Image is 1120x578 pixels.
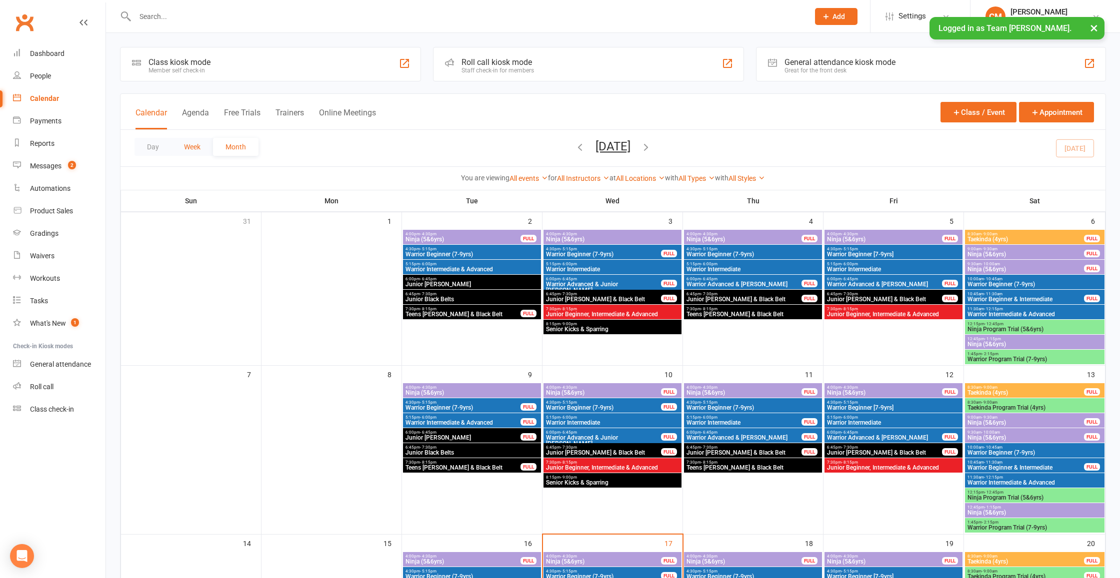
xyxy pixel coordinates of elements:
span: 12:15pm [967,322,1102,326]
div: FULL [520,235,536,242]
span: - 6:45pm [701,430,717,435]
span: - 9:30am [981,247,997,251]
button: Month [213,138,258,156]
span: 5:15pm [545,415,679,420]
div: FULL [661,295,677,302]
span: Warrior Beginner (7-9yrs) [545,405,661,411]
span: Ninja (5&6yrs) [967,266,1084,272]
div: FULL [942,280,958,287]
button: Class / Event [940,102,1016,122]
span: 6:00pm [405,430,521,435]
button: Day [134,138,171,156]
span: Warrior Beginner (7-9yrs) [686,251,820,257]
span: - 4:30pm [841,385,858,390]
div: Payments [30,117,61,125]
span: - 9:30am [981,415,997,420]
div: Automations [30,184,70,192]
span: - 7:30pm [420,292,436,296]
div: FULL [801,295,817,302]
span: Ninja (5&6yrs) [545,390,661,396]
div: FULL [1084,418,1100,426]
span: Junior Black Belts [405,296,539,302]
span: 4:00pm [545,385,661,390]
span: Warrior Beginner (7-9yrs) [405,251,539,257]
span: - 6:45pm [560,277,577,281]
button: Week [171,138,213,156]
div: Open Intercom Messenger [10,544,34,568]
span: Warrior Intermediate [686,266,820,272]
div: General attendance [30,360,91,368]
div: FULL [520,433,536,441]
div: FULL [1084,433,1100,441]
span: 4:30pm [686,400,820,405]
span: Warrior Beginner (7-9yrs) [405,405,521,411]
span: - 5:15pm [560,400,577,405]
a: All Instructors [557,174,609,182]
span: - 6:45pm [420,277,436,281]
span: - 9:00am [981,232,997,236]
div: FULL [801,433,817,441]
div: Dashboard [30,49,64,57]
span: 7:30pm [405,307,521,311]
span: Junior Beginner, Intermediate & Advanced [545,311,679,317]
div: Product Sales [30,207,73,215]
span: Settings [898,5,926,27]
span: - 7:30pm [560,292,577,296]
div: FULL [1084,388,1100,396]
th: Fri [823,190,964,211]
span: - 8:15pm [841,307,858,311]
span: Junior [PERSON_NAME] [405,435,521,441]
span: 6:00pm [545,277,661,281]
span: Warrior Intermediate [545,420,679,426]
span: - 4:30pm [560,232,577,236]
a: Roll call [13,376,105,398]
span: Warrior Intermediate [545,266,679,272]
span: - 5:15pm [420,400,436,405]
th: Tue [402,190,542,211]
span: - 10:00am [981,262,1000,266]
span: 4:30pm [826,400,960,405]
button: Agenda [182,108,209,129]
a: Clubworx [12,10,37,35]
a: What's New1 [13,312,105,335]
span: Ninja (5&6yrs) [545,236,679,242]
div: FULL [1084,265,1100,272]
div: 13 [1087,366,1105,382]
span: - 6:00pm [420,262,436,266]
div: Member self check-in [148,67,210,74]
span: 12:45pm [967,337,1102,341]
div: Great for the front desk [784,67,895,74]
div: 6 [1091,212,1105,229]
button: Calendar [135,108,167,129]
span: 1:45pm [967,352,1102,356]
span: Junior Beginner, Intermediate & Advanced [826,311,960,317]
span: Warrior Advanced & [PERSON_NAME] [686,281,802,287]
span: 6:00pm [686,430,802,435]
a: Dashboard [13,42,105,65]
div: FULL [520,403,536,411]
a: All Styles [728,174,765,182]
div: Roll call [30,383,53,391]
span: 5:15pm [826,415,960,420]
span: 8:15pm [545,322,679,326]
span: Junior [PERSON_NAME] & Black Belt [686,296,802,302]
span: 5:15pm [545,262,679,266]
button: Add [815,8,857,25]
span: Ninja (5&6yrs) [826,236,942,242]
div: 1 [387,212,401,229]
div: People [30,72,51,80]
span: Warrior Advanced & [PERSON_NAME] [826,435,942,441]
span: - 8:15pm [560,307,577,311]
div: Messages [30,162,61,170]
span: 5:15pm [686,262,820,266]
span: - 12:15pm [984,307,1003,311]
span: 2 [68,161,76,169]
span: 6:45pm [826,292,942,296]
span: Warrior Intermediate & Advanced [405,266,539,272]
a: Workouts [13,267,105,290]
span: Warrior Beginner [7-9yrs] [826,251,960,257]
span: 8:30am [967,385,1084,390]
span: Warrior Intermediate & Advanced [405,420,521,426]
span: Warrior Intermediate [826,266,960,272]
span: Taekinda (4yrs) [967,236,1084,242]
